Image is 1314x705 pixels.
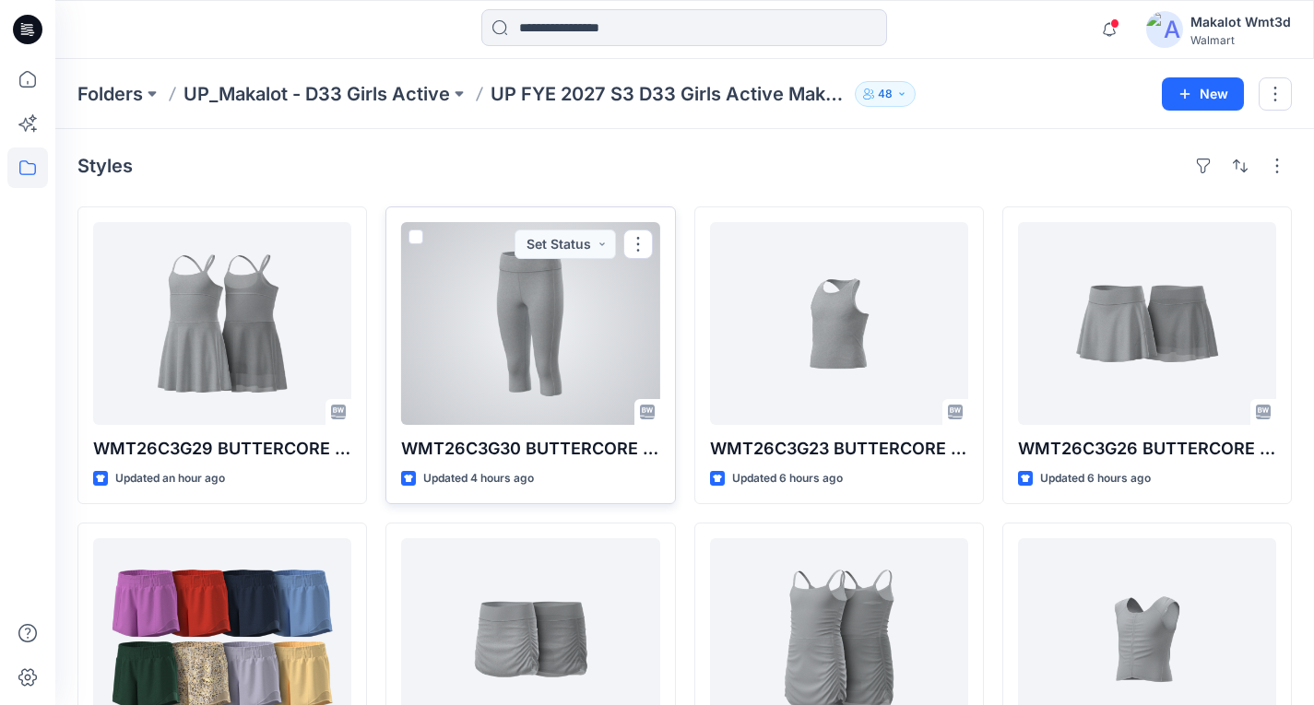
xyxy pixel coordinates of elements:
p: WMT26C3G23 BUTTERCORE TANK [710,436,968,462]
p: Updated 6 hours ago [1040,469,1151,488]
h4: Styles [77,155,133,177]
a: WMT26C3G29 BUTTERCORE DRESS [93,222,351,425]
p: WMT26C3G29 BUTTERCORE DRESS [93,436,351,462]
a: WMT26C3G23 BUTTERCORE TANK [710,222,968,425]
p: Updated an hour ago [115,469,225,488]
p: WMT26C3G30 BUTTERCORE CAPRI [401,436,659,462]
p: WMT26C3G26 BUTTERCORE SKORT [1018,436,1276,462]
a: UP_Makalot - D33 Girls Active [183,81,450,107]
button: New [1162,77,1244,111]
a: WMT26C3G26 BUTTERCORE SKORT [1018,222,1276,425]
p: Updated 6 hours ago [732,469,843,488]
img: avatar [1146,11,1183,48]
div: Makalot Wmt3d [1190,11,1291,33]
button: 48 [855,81,916,107]
p: 48 [878,84,893,104]
div: Walmart [1190,33,1291,47]
a: Folders [77,81,143,107]
a: WMT26C3G30 BUTTERCORE CAPRI [401,222,659,425]
p: UP FYE 2027 S3 D33 Girls Active Makalot [491,81,847,107]
p: Updated 4 hours ago [423,469,534,488]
